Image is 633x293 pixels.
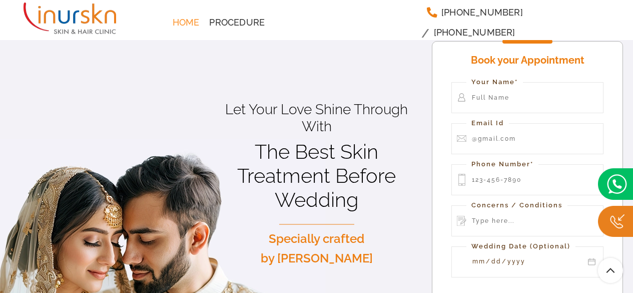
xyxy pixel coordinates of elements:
[466,159,538,170] label: Phone Number*
[466,241,575,252] label: Wedding Date (Optional)
[441,8,523,17] span: [PHONE_NUMBER]
[429,23,520,43] a: [PHONE_NUMBER]
[466,118,509,129] label: Email Id
[219,101,415,135] p: Let Your Love Shine Through With
[421,3,528,23] a: [PHONE_NUMBER]
[598,168,633,200] img: bridal.png
[209,18,265,27] span: Procedure
[451,123,603,154] input: @gmail.com
[219,229,415,268] p: Specially crafted by [PERSON_NAME]
[434,28,515,37] span: [PHONE_NUMBER]
[466,200,567,211] label: Concerns / Conditions
[598,258,623,283] a: Scroll To Top
[598,206,633,237] img: Callc.png
[451,164,603,195] input: 123-456-7890
[451,82,603,113] input: Full Name
[451,205,603,236] input: Type here...
[204,13,270,33] a: Procedure
[168,13,205,33] a: Home
[466,77,523,88] label: Your Name*
[173,18,200,27] span: Home
[451,51,603,72] h4: Book your Appointment
[219,140,415,212] h1: The Best Skin Treatment Before Wedding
